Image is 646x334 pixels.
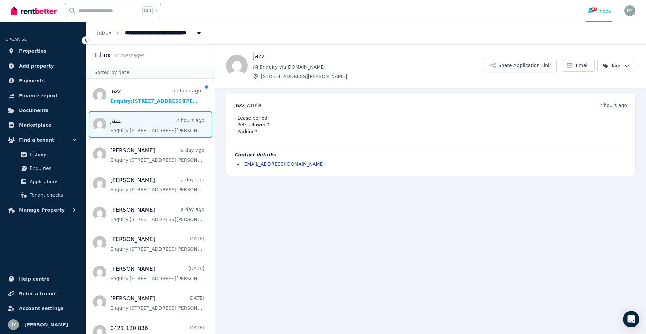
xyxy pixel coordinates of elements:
span: Enquiries [30,164,75,172]
a: Enquiries [8,161,78,175]
span: Email [576,62,589,69]
div: Inbox [587,8,611,14]
a: [PERSON_NAME][DATE]Enquiry:[STREET_ADDRESS][PERSON_NAME]. [110,235,204,252]
span: k [155,8,158,13]
a: Listings [8,148,78,161]
img: RentBetter [11,6,57,16]
h4: Contact details: [234,151,627,158]
time: 2 hours ago [599,103,627,108]
span: [STREET_ADDRESS][PERSON_NAME] [261,73,484,80]
span: Payments [19,77,45,85]
a: Tenant checks [8,188,78,202]
a: [PERSON_NAME][DATE]Enquiry:[STREET_ADDRESS][PERSON_NAME]. [110,265,204,282]
a: Email [562,59,595,72]
a: Inbox [97,30,112,36]
span: Properties [19,47,47,55]
img: jazz [226,55,248,76]
a: Applications [8,175,78,188]
a: Refer a friend [5,287,80,300]
a: Add property [5,59,80,73]
a: Payments [5,74,80,87]
a: Documents [5,104,80,117]
span: wrote [246,102,261,108]
span: Refer a friend [19,290,56,298]
a: [PERSON_NAME]a day agoEnquiry:[STREET_ADDRESS][PERSON_NAME]. [110,147,204,163]
a: jazz2 hours agoEnquiry:[STREET_ADDRESS][PERSON_NAME]. [110,117,204,134]
a: Account settings [5,302,80,315]
span: ORGANISE [5,37,27,42]
span: [PERSON_NAME] [24,321,68,329]
div: Sorted by date [86,66,215,79]
a: [EMAIL_ADDRESS][DOMAIN_NAME] [242,161,325,167]
h2: Inbox [94,50,111,60]
div: Open Intercom Messenger [623,311,639,327]
h1: jazz [253,51,484,61]
span: Help centre [19,275,50,283]
span: Tags [603,62,621,69]
span: jazz [234,102,245,108]
a: Finance report [5,89,80,102]
a: Marketplace [5,118,80,132]
a: [PERSON_NAME][DATE]Enquiry:[STREET_ADDRESS][PERSON_NAME]. [110,295,204,311]
span: Find a tenant [19,136,55,144]
nav: Breadcrumb [86,22,213,44]
button: Share Application Link [484,59,557,72]
span: Enquiry via [DOMAIN_NAME] [260,64,484,70]
span: Add property [19,62,54,70]
img: Richard Yong [624,5,635,16]
span: 45 message s [115,53,144,58]
a: Properties [5,44,80,58]
span: Account settings [19,304,64,312]
span: Applications [30,178,75,186]
button: Find a tenant [5,133,80,147]
button: Manage Property [5,203,80,217]
span: 87 [591,7,597,11]
a: [PERSON_NAME]a day agoEnquiry:[STREET_ADDRESS][PERSON_NAME]. [110,176,204,193]
a: jazzan hour agoEnquiry:[STREET_ADDRESS][PERSON_NAME]. [110,87,201,104]
img: Richard Yong [8,319,19,330]
a: [PERSON_NAME]a day agoEnquiry:[STREET_ADDRESS][PERSON_NAME]. [110,206,204,223]
button: Tags [597,59,635,72]
a: Help centre [5,272,80,286]
span: Tenant checks [30,191,75,199]
span: Marketplace [19,121,51,129]
span: Documents [19,106,49,114]
pre: - Lease period - Pets allowed? - Parking? [234,115,627,135]
span: Listings [30,151,75,159]
span: Finance report [19,91,58,100]
span: Manage Property [19,206,65,214]
span: Ctrl [142,6,153,15]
